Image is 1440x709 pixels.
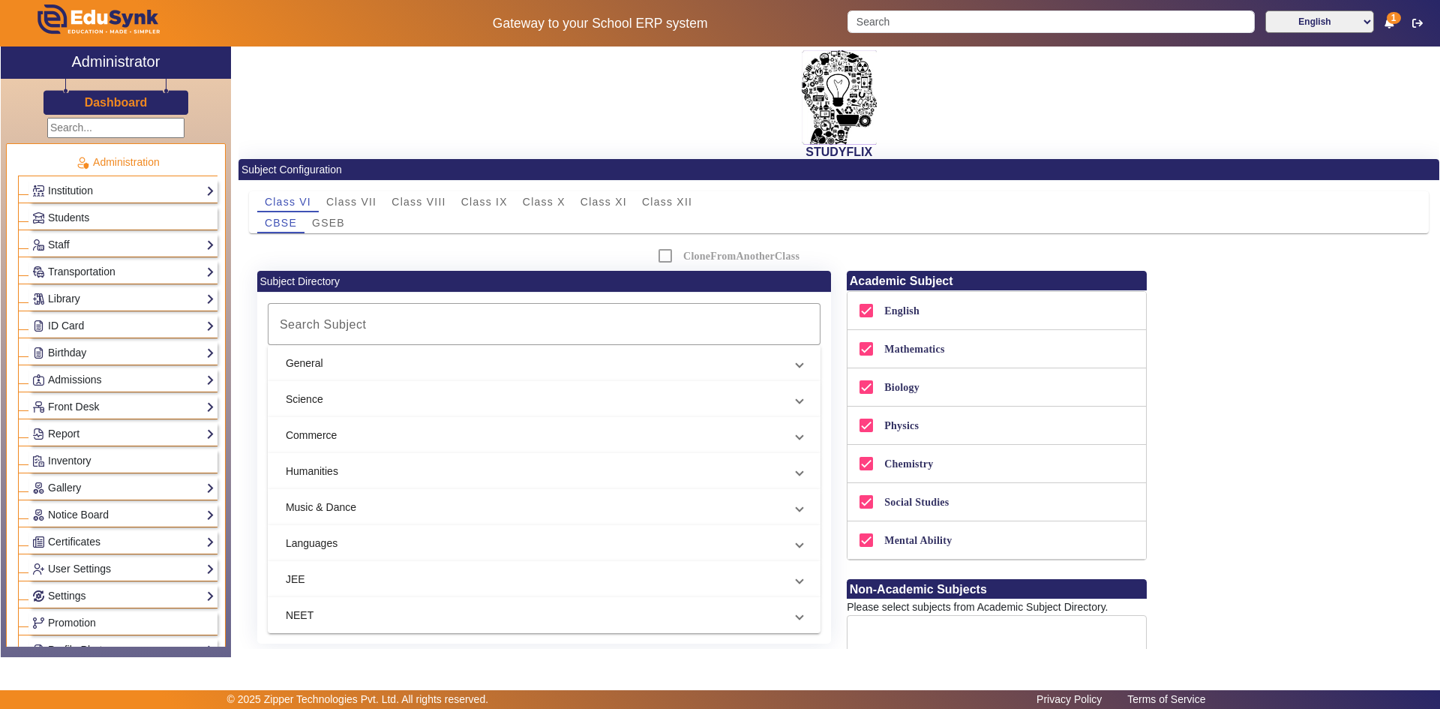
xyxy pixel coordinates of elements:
[802,50,877,145] img: 2da83ddf-6089-4dce-a9e2-416746467bdd
[275,315,800,333] input: Search
[238,159,1439,181] div: Subject Configuration
[33,455,44,467] img: Inventory.png
[268,417,820,453] mat-expansion-panel-header: Commerce
[32,452,214,470] a: Inventory
[227,692,489,707] p: © 2025 Zipper Technologies Pvt. Ltd. All rights reserved.
[268,525,820,561] mat-expansion-panel-header: Languages
[85,95,148,110] h3: Dashboard
[257,271,831,293] div: Subject Directory
[47,118,184,138] input: Search...
[33,617,44,629] img: Branchoperations.png
[523,197,565,207] span: Class X
[76,156,89,170] img: Administration.png
[368,16,832,32] h5: Gateway to your School ERP system
[847,579,1147,599] h6: Non-Academic Subjects
[72,53,160,71] h2: Administrator
[32,614,214,632] a: Promotion
[48,455,91,467] span: Inventory
[280,318,367,331] mat-label: Search Subject
[33,212,44,224] img: Students.png
[268,489,820,525] mat-expansion-panel-header: Music & Dance
[881,343,945,356] label: Mathematics
[847,271,1147,291] h6: Academic Subject
[18,155,217,170] p: Administration
[268,381,820,417] mat-expansion-panel-header: Science
[265,218,297,228] span: CBSE
[881,381,919,394] label: Biology
[286,392,784,407] mat-panel-title: Science
[847,599,1147,615] div: Please select subjects from Academic Subject Directory.
[286,536,784,551] mat-panel-title: Languages
[84,95,148,110] a: Dashboard
[847,11,1254,33] input: Search
[881,534,952,547] label: Mental Ability
[1387,12,1401,24] span: 1
[1029,689,1109,709] a: Privacy Policy
[326,197,376,207] span: Class VII
[881,419,919,432] label: Physics
[286,608,784,623] mat-panel-title: NEET
[286,464,784,479] mat-panel-title: Humanities
[881,496,949,509] label: Social Studies
[1,47,231,79] a: Administrator
[268,597,820,633] mat-expansion-panel-header: NEET
[32,209,214,227] a: Students
[268,345,820,381] mat-expansion-panel-header: General
[48,212,89,224] span: Students
[48,617,96,629] span: Promotion
[1120,689,1213,709] a: Terms of Service
[881,305,919,317] label: English
[286,428,784,443] mat-panel-title: Commerce
[286,356,784,371] mat-panel-title: General
[461,197,508,207] span: Class IX
[286,500,784,515] mat-panel-title: Music & Dance
[391,197,445,207] span: Class VIII
[642,197,692,207] span: Class XII
[286,572,784,587] mat-panel-title: JEE
[268,561,820,597] mat-expansion-panel-header: JEE
[580,197,627,207] span: Class XI
[265,197,311,207] span: Class VI
[312,218,345,228] span: GSEB
[238,145,1439,159] h2: STUDYFLIX
[268,453,820,489] mat-expansion-panel-header: Humanities
[881,458,933,470] label: Chemistry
